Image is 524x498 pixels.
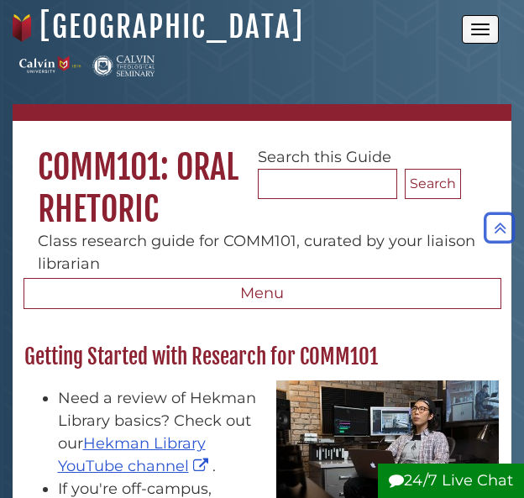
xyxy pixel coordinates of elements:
[92,55,155,76] img: Calvin Theological Seminary
[405,169,461,199] button: Search
[462,15,499,44] button: Open the menu
[58,387,500,478] li: Need a review of Hekman Library basics? Check out our .
[16,343,509,370] h2: Getting Started with Research for COMM101
[13,104,511,121] nav: breadcrumb
[378,464,524,498] button: 24/7 Live Chat
[38,232,475,273] span: Class research guide for COMM101, curated by your liaison librarian
[479,218,520,237] a: Back to Top
[39,8,304,45] a: [GEOGRAPHIC_DATA]
[13,121,511,230] h1: COMM101: Oral Rhetoric
[58,434,212,475] a: Hekman Library YouTube channel
[24,278,501,310] button: Menu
